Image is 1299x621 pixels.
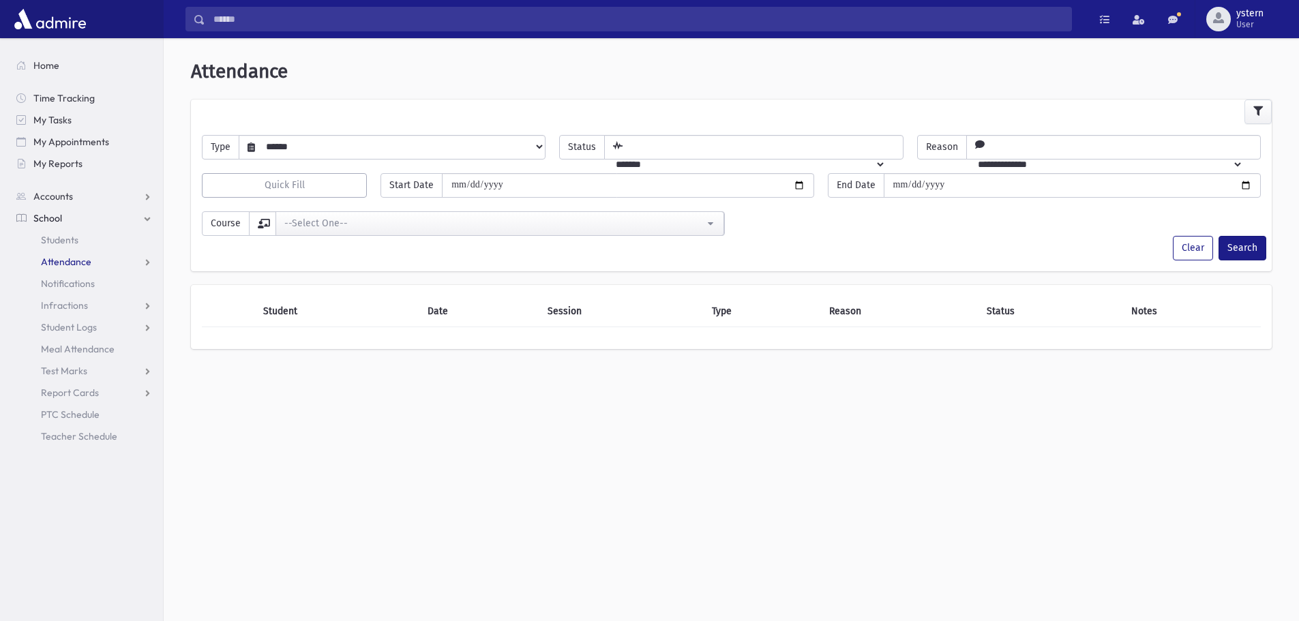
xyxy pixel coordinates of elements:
[41,430,117,442] span: Teacher Schedule
[202,135,239,160] span: Type
[33,157,83,170] span: My Reports
[5,251,163,273] a: Attendance
[275,211,724,236] button: --Select One--
[41,256,91,268] span: Attendance
[5,382,163,404] a: Report Cards
[704,296,822,327] th: Type
[33,212,62,224] span: School
[5,229,163,251] a: Students
[380,173,443,198] span: Start Date
[33,136,109,148] span: My Appointments
[41,299,88,312] span: Infractions
[5,273,163,294] a: Notifications
[5,207,163,229] a: School
[828,173,884,198] span: End Date
[265,179,305,191] span: Quick Fill
[5,55,163,76] a: Home
[41,387,99,399] span: Report Cards
[917,135,967,160] span: Reason
[559,135,605,160] span: Status
[5,185,163,207] a: Accounts
[5,109,163,131] a: My Tasks
[821,296,979,327] th: Reason
[1173,236,1213,260] button: Clear
[5,153,163,175] a: My Reports
[1123,296,1261,327] th: Notes
[33,59,59,72] span: Home
[5,360,163,382] a: Test Marks
[41,321,97,333] span: Student Logs
[419,296,539,327] th: Date
[255,296,419,327] th: Student
[1236,8,1264,19] span: ystern
[979,296,1123,327] th: Status
[11,5,89,33] img: AdmirePro
[41,234,78,246] span: Students
[5,131,163,153] a: My Appointments
[5,338,163,360] a: Meal Attendance
[202,211,250,236] span: Course
[205,7,1071,31] input: Search
[33,190,73,202] span: Accounts
[41,343,115,355] span: Meal Attendance
[33,114,72,126] span: My Tasks
[41,277,95,290] span: Notifications
[5,294,163,316] a: Infractions
[1236,19,1264,30] span: User
[1219,236,1266,260] button: Search
[5,404,163,425] a: PTC Schedule
[539,296,704,327] th: Session
[5,316,163,338] a: Student Logs
[284,216,704,230] div: --Select One--
[41,365,87,377] span: Test Marks
[33,92,95,104] span: Time Tracking
[191,60,288,82] span: Attendance
[5,425,163,447] a: Teacher Schedule
[202,173,367,198] button: Quick Fill
[5,87,163,109] a: Time Tracking
[41,408,100,421] span: PTC Schedule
